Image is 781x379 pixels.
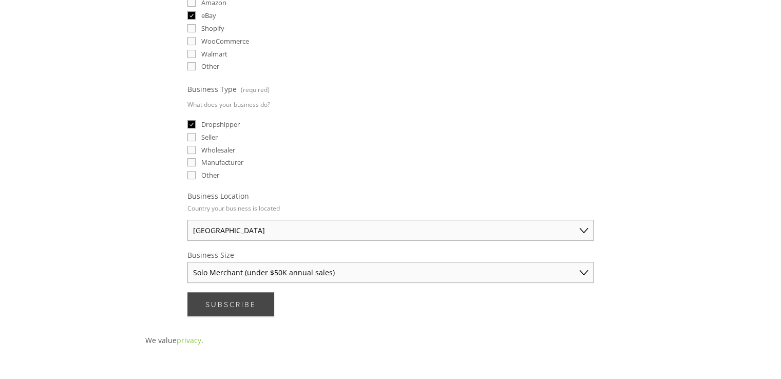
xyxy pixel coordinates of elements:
span: Business Type [187,84,237,94]
p: What does your business do? [187,97,270,112]
span: Business Size [187,250,234,260]
input: Walmart [187,50,196,58]
span: Manufacturer [201,158,243,167]
input: Shopify [187,24,196,32]
a: privacy [177,335,201,345]
span: WooCommerce [201,36,249,46]
input: WooCommerce [187,37,196,45]
input: Manufacturer [187,158,196,166]
span: Wholesaler [201,145,235,155]
span: Shopify [201,24,224,33]
span: Seller [201,132,218,142]
span: Subscribe [205,299,256,309]
span: Dropshipper [201,120,240,129]
span: Business Location [187,191,249,201]
span: eBay [201,11,216,20]
input: Other [187,171,196,179]
p: We value . [145,334,636,347]
select: Business Location [187,220,594,241]
input: Other [187,62,196,70]
span: (required) [240,82,269,97]
input: Dropshipper [187,120,196,128]
p: Country your business is located [187,201,280,216]
input: Seller [187,133,196,141]
span: Walmart [201,49,227,59]
span: Other [201,62,219,71]
button: SubscribeSubscribe [187,292,274,316]
span: Other [201,170,219,180]
input: Wholesaler [187,146,196,154]
input: eBay [187,11,196,20]
select: Business Size [187,262,594,283]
